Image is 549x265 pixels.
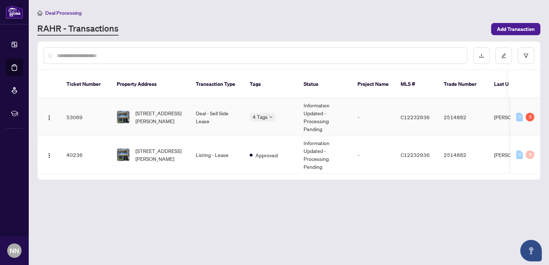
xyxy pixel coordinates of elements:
[244,70,298,98] th: Tags
[46,115,52,121] img: Logo
[438,136,488,174] td: 2514882
[298,70,352,98] th: Status
[46,153,52,158] img: Logo
[488,98,542,136] td: [PERSON_NAME]
[6,5,23,19] img: logo
[479,53,484,58] span: download
[352,70,395,98] th: Project Name
[526,150,534,159] div: 0
[117,111,129,123] img: thumbnail-img
[516,113,523,121] div: 0
[518,47,534,64] button: filter
[269,115,273,119] span: down
[501,53,506,58] span: edit
[45,10,82,16] span: Deal Processing
[523,53,529,58] span: filter
[395,70,438,98] th: MLS #
[10,246,19,256] span: NN
[117,149,129,161] img: thumbnail-img
[488,136,542,174] td: [PERSON_NAME]
[61,98,111,136] td: 53069
[61,136,111,174] td: 40236
[111,70,190,98] th: Property Address
[37,23,119,36] a: RAHR - Transactions
[473,47,490,64] button: download
[401,152,430,158] span: C12232936
[488,70,542,98] th: Last Updated By
[43,149,55,161] button: Logo
[43,111,55,123] button: Logo
[491,23,540,35] button: Add Transaction
[438,70,488,98] th: Trade Number
[135,147,184,163] span: [STREET_ADDRESS][PERSON_NAME]
[255,151,278,159] span: Approved
[190,136,244,174] td: Listing - Lease
[526,113,534,121] div: 3
[495,47,512,64] button: edit
[190,98,244,136] td: Deal - Sell Side Lease
[352,136,395,174] td: -
[516,150,523,159] div: 0
[37,10,42,15] span: home
[253,113,268,121] span: 4 Tags
[190,70,244,98] th: Transaction Type
[352,98,395,136] td: -
[520,240,542,261] button: Open asap
[135,109,184,125] span: [STREET_ADDRESS][PERSON_NAME]
[298,136,352,174] td: Information Updated - Processing Pending
[497,23,535,35] span: Add Transaction
[298,98,352,136] td: Information Updated - Processing Pending
[61,70,111,98] th: Ticket Number
[438,98,488,136] td: 2514882
[401,114,430,120] span: C12232936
